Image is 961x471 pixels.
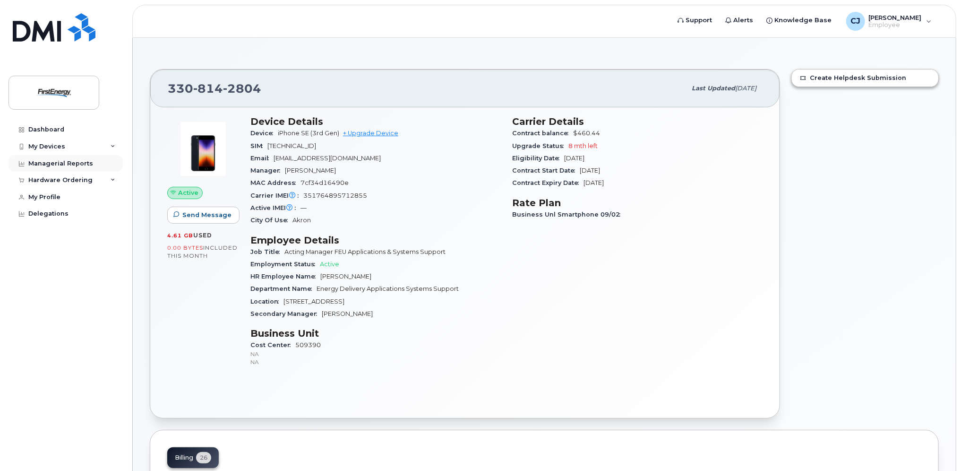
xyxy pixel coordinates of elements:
[512,211,625,218] span: Business Unl Smartphone 09/02
[250,273,320,280] span: HR Employee Name
[283,298,344,305] span: [STREET_ADDRESS]
[512,142,568,149] span: Upgrade Status
[167,207,240,224] button: Send Message
[512,130,573,137] span: Contract balance
[250,298,283,305] span: Location
[250,167,285,174] span: Manager
[512,167,580,174] span: Contract Start Date
[267,142,316,149] span: [TECHNICAL_ID]
[512,179,583,186] span: Contract Expiry Date
[583,179,604,186] span: [DATE]
[250,155,274,162] span: Email
[512,155,564,162] span: Eligibility Date
[250,285,317,292] span: Department Name
[250,130,278,137] span: Device
[250,350,501,358] p: NA
[920,430,954,464] iframe: Messenger Launcher
[193,81,223,96] span: 814
[223,81,261,96] span: 2804
[250,248,284,255] span: Job Title
[250,192,303,199] span: Carrier IMEI
[284,248,446,255] span: Acting Manager FEU Applications & Systems Support
[182,210,232,219] span: Send Message
[320,273,371,280] span: [PERSON_NAME]
[250,235,501,246] h3: Employee Details
[193,232,212,239] span: used
[792,70,938,87] a: Create Helpdesk Submission
[250,341,501,366] span: 509390
[250,261,320,268] span: Employment Status
[250,179,300,186] span: MAC Address
[322,310,373,317] span: [PERSON_NAME]
[320,261,339,268] span: Active
[178,188,198,197] span: Active
[285,167,336,174] span: [PERSON_NAME]
[317,285,459,292] span: Energy Delivery Applications Systems Support
[303,192,367,199] span: 351764895712855
[168,81,261,96] span: 330
[167,232,193,239] span: 4.61 GB
[175,121,232,177] img: image20231002-3703462-1angbar.jpeg
[274,155,381,162] span: [EMAIL_ADDRESS][DOMAIN_NAME]
[735,85,756,92] span: [DATE]
[692,85,735,92] span: Last updated
[250,341,295,349] span: Cost Center
[250,328,501,339] h3: Business Unit
[568,142,598,149] span: 8 mth left
[512,116,763,127] h3: Carrier Details
[343,130,398,137] a: + Upgrade Device
[250,142,267,149] span: SIM
[292,217,311,224] span: Akron
[300,204,307,211] span: —
[573,130,600,137] span: $460.44
[250,217,292,224] span: City Of Use
[167,244,203,251] span: 0.00 Bytes
[580,167,600,174] span: [DATE]
[250,358,501,366] p: NA
[250,116,501,127] h3: Device Details
[250,204,300,211] span: Active IMEI
[564,155,584,162] span: [DATE]
[250,310,322,317] span: Secondary Manager
[512,197,763,209] h3: Rate Plan
[278,130,339,137] span: iPhone SE (3rd Gen)
[300,179,349,186] span: 7cf34d16490e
